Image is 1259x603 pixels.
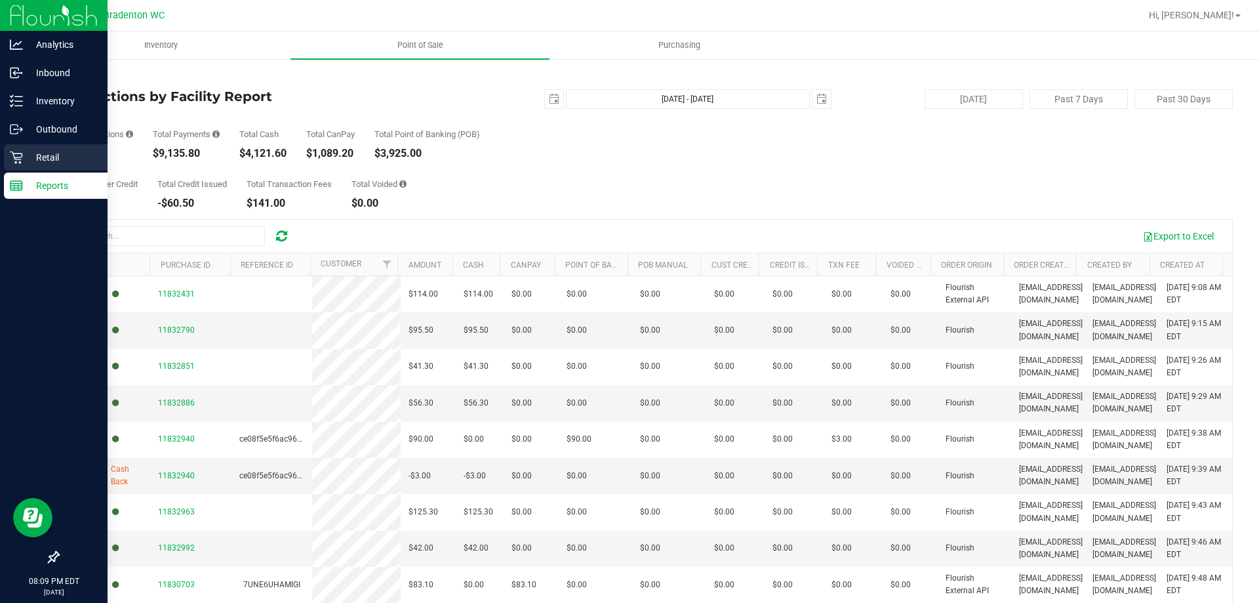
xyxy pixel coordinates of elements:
a: Point of Banking (POB) [565,260,658,270]
span: $3.00 [831,433,852,446]
span: [DATE] 9:26 AM EDT [1167,354,1224,379]
span: $0.00 [772,542,793,554]
span: $0.00 [772,579,793,591]
h4: Transactions by Facility Report [58,89,449,104]
span: $83.10 [409,579,433,591]
p: 08:09 PM EDT [6,575,102,587]
span: $95.50 [409,324,433,337]
span: $0.00 [567,288,587,301]
span: $0.00 [890,470,911,482]
a: Purchasing [550,31,809,59]
div: $3,925.00 [374,148,480,159]
iframe: Resource center [13,498,52,537]
span: $0.00 [714,579,734,591]
div: Total Cash [239,130,287,138]
span: $0.00 [831,470,852,482]
a: Cash [463,260,484,270]
span: 11830703 [158,580,195,589]
span: select [545,90,563,108]
span: $56.30 [409,397,433,409]
span: [EMAIL_ADDRESS][DOMAIN_NAME] [1019,499,1083,524]
span: ce08f5e5f6ac962ad887808812103f1a [239,434,378,444]
span: $0.00 [831,324,852,337]
span: $42.00 [409,542,433,554]
span: Flourish [946,506,974,518]
span: $0.00 [772,288,793,301]
span: $90.00 [567,433,591,446]
a: Reference ID [241,260,293,270]
button: Export to Excel [1134,225,1222,247]
span: 11832851 [158,362,195,371]
a: Voided Payment [887,260,951,270]
span: $0.00 [772,397,793,409]
a: Inventory [31,31,290,59]
a: Txn Fee [828,260,860,270]
span: [EMAIL_ADDRESS][DOMAIN_NAME] [1019,390,1083,415]
span: $0.00 [772,324,793,337]
span: $0.00 [511,542,532,554]
span: $0.00 [714,360,734,373]
a: Created By [1087,260,1132,270]
a: Created At [1160,260,1205,270]
span: $0.00 [772,506,793,518]
p: Outbound [23,121,102,137]
span: -$3.00 [409,470,431,482]
p: Analytics [23,37,102,52]
span: Flourish [946,397,974,409]
a: Point of Sale [290,31,550,59]
span: [EMAIL_ADDRESS][DOMAIN_NAME] [1092,354,1156,379]
span: [EMAIL_ADDRESS][DOMAIN_NAME] [1019,354,1083,379]
span: [DATE] 9:08 AM EDT [1167,281,1224,306]
div: $0.00 [351,198,407,209]
span: [DATE] 9:29 AM EDT [1167,390,1224,415]
span: $0.00 [772,360,793,373]
span: $0.00 [511,506,532,518]
span: [EMAIL_ADDRESS][DOMAIN_NAME] [1092,427,1156,452]
span: Flourish External API [946,281,1003,306]
span: $0.00 [640,542,660,554]
inline-svg: Analytics [10,38,23,51]
span: $0.00 [640,470,660,482]
a: Filter [376,253,397,276]
span: [EMAIL_ADDRESS][DOMAIN_NAME] [1092,463,1156,488]
span: Flourish [946,433,974,446]
span: $0.00 [890,397,911,409]
span: $0.00 [511,324,532,337]
span: $0.00 [831,579,852,591]
span: $0.00 [890,360,911,373]
span: $125.30 [464,506,493,518]
span: $0.00 [511,360,532,373]
a: Amount [409,260,441,270]
inline-svg: Retail [10,151,23,164]
div: $141.00 [247,198,332,209]
p: [DATE] [6,587,102,597]
span: [EMAIL_ADDRESS][DOMAIN_NAME] [1019,318,1083,343]
span: $0.00 [714,288,734,301]
span: $0.00 [511,288,532,301]
span: $0.00 [464,433,484,446]
p: Retail [23,150,102,165]
span: $0.00 [714,324,734,337]
p: Reports [23,178,102,194]
span: [DATE] 9:38 AM EDT [1167,427,1224,452]
span: $0.00 [567,579,587,591]
span: $0.00 [567,397,587,409]
span: $41.30 [409,360,433,373]
span: $56.30 [464,397,489,409]
span: 11832886 [158,398,195,407]
span: Flourish [946,324,974,337]
div: Total Payments [153,130,220,138]
span: [EMAIL_ADDRESS][DOMAIN_NAME] [1092,572,1156,597]
span: $0.00 [890,506,911,518]
span: $0.00 [567,506,587,518]
span: $0.00 [640,579,660,591]
span: $114.00 [409,288,438,301]
p: Inventory [23,93,102,109]
span: $0.00 [890,542,911,554]
span: Hi, [PERSON_NAME]! [1149,10,1234,20]
a: Purchase ID [161,260,210,270]
span: Bradenton WC [104,10,165,21]
inline-svg: Reports [10,179,23,192]
button: [DATE] [925,89,1023,109]
span: $0.00 [567,324,587,337]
